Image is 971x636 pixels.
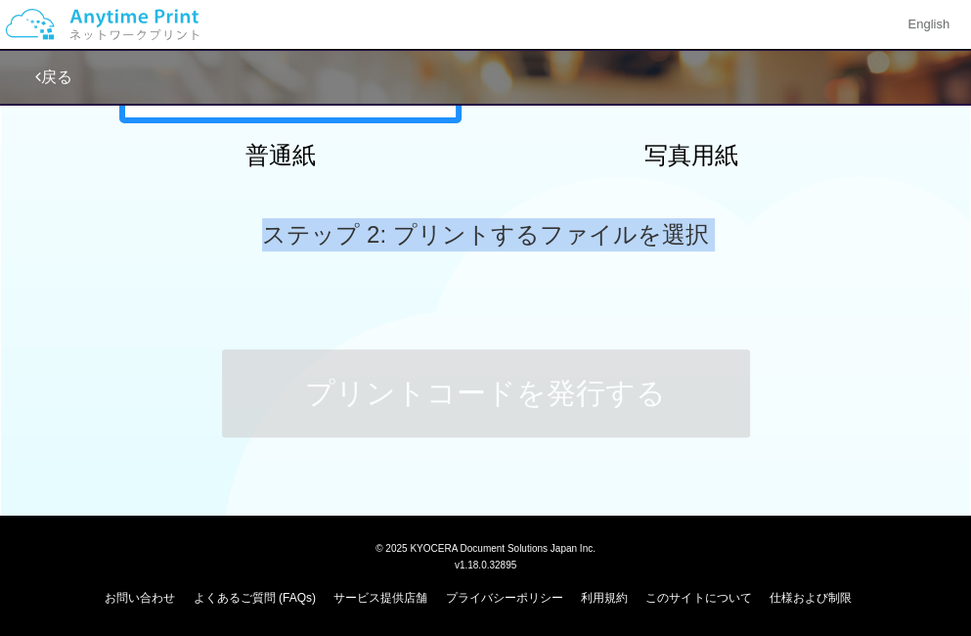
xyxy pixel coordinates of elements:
a: 戻る [35,68,72,85]
a: サービス提供店舗 [333,591,427,605]
button: プリントコードを発行する [222,349,750,437]
span: v1.18.0.32895 [455,559,516,570]
h2: 写真用紙 [520,143,862,168]
a: このサイトについて [645,591,751,605]
span: ステップ 2: プリントするファイルを選択 [262,221,708,248]
h2: 普通紙 [110,143,452,168]
span: © 2025 KYOCERA Document Solutions Japan Inc. [375,541,596,554]
a: 利用規約 [581,591,628,605]
a: お問い合わせ [105,591,175,605]
a: 仕様および制限 [770,591,852,605]
a: よくあるご質問 (FAQs) [194,591,316,605]
a: プライバシーポリシー [446,591,563,605]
